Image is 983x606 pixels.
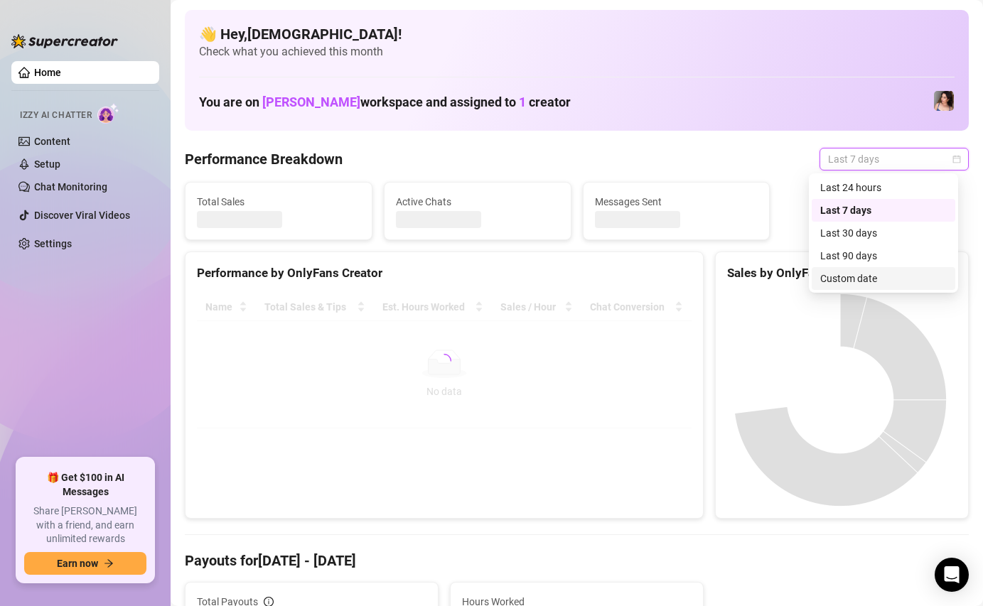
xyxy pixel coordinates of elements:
[812,222,955,244] div: Last 30 days
[828,148,960,170] span: Last 7 days
[185,149,343,169] h4: Performance Breakdown
[812,199,955,222] div: Last 7 days
[820,248,947,264] div: Last 90 days
[34,181,107,193] a: Chat Monitoring
[185,551,969,570] h4: Payouts for [DATE] - [DATE]
[435,351,453,369] span: loading
[24,504,146,546] span: Share [PERSON_NAME] with a friend, and earn unlimited rewards
[595,194,758,210] span: Messages Sent
[820,271,947,286] div: Custom date
[104,558,114,568] span: arrow-right
[34,210,130,221] a: Discover Viral Videos
[11,34,118,48] img: logo-BBDzfeDw.svg
[24,471,146,499] span: 🎁 Get $100 in AI Messages
[935,558,969,592] div: Open Intercom Messenger
[812,176,955,199] div: Last 24 hours
[952,155,961,163] span: calendar
[34,136,70,147] a: Content
[820,202,947,218] div: Last 7 days
[57,558,98,569] span: Earn now
[262,94,360,109] span: [PERSON_NAME]
[97,103,119,124] img: AI Chatter
[396,194,559,210] span: Active Chats
[34,67,61,78] a: Home
[727,264,957,283] div: Sales by OnlyFans Creator
[934,91,954,111] img: Lauren
[199,24,955,44] h4: 👋 Hey, [DEMOGRAPHIC_DATA] !
[820,180,947,195] div: Last 24 hours
[199,44,955,60] span: Check what you achieved this month
[519,94,526,109] span: 1
[812,244,955,267] div: Last 90 days
[199,94,571,110] h1: You are on workspace and assigned to creator
[820,225,947,241] div: Last 30 days
[34,158,60,170] a: Setup
[34,238,72,249] a: Settings
[20,109,92,122] span: Izzy AI Chatter
[812,267,955,290] div: Custom date
[197,264,692,283] div: Performance by OnlyFans Creator
[24,552,146,575] button: Earn nowarrow-right
[197,194,360,210] span: Total Sales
